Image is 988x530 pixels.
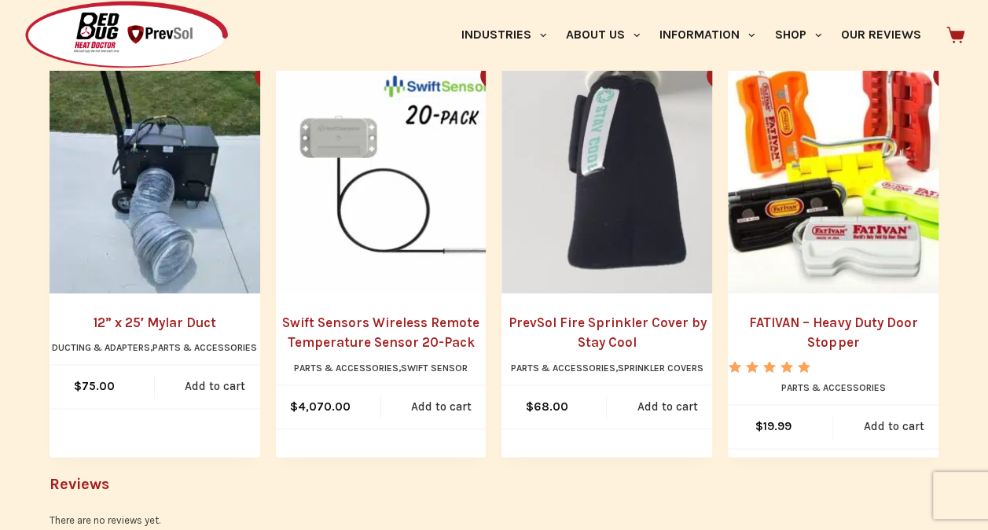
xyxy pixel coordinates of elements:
[511,363,615,374] a: Parts & Accessories
[525,399,567,414] bdi: 68.00
[728,51,970,293] img: FATIVAN - Heavy Duty Door Stopper
[152,342,257,353] a: Parts & Accessories
[290,399,351,414] bdi: 4,070.00
[501,313,712,353] a: PrevSol Fire Sprinkler Cover by Stay Cool
[618,363,703,374] a: Sprinkler Covers
[728,361,812,373] div: Rated 5.00 out of 5
[74,379,115,393] bdi: 75.00
[13,6,60,53] button: Open LiveChat chat widget
[50,512,938,528] p: There are no reviews yet.
[755,419,791,433] bdi: 19.99
[381,385,502,429] a: Add to cart: “Swift Sensors Wireless Remote Temperature Sensor 20-Pack”
[501,51,744,293] a: PrevSol Fire Sprinkler Cover by Stay Cool
[525,399,533,414] span: $
[276,313,487,353] a: Swift Sensors Wireless Remote Temperature Sensor 20-Pack
[50,51,292,293] img: Mylar ducting attached to the Black Widow 800 Propane Heater using the duct ring
[607,385,728,429] a: Add to cart: “PrevSol Fire Sprinkler Cover by Stay Cool”
[52,340,257,356] li: ,
[480,63,505,88] button: Quick view toggle
[50,51,292,293] picture: 20250617_135624
[294,363,399,374] a: Parts & Accessories
[50,51,292,293] a: 12” x 25' Mylar Duct
[276,51,518,293] a: Swift Sensors Wireless Remote Temperature Sensor 20-Pack
[728,361,812,409] span: Rated out of 5
[933,63,958,88] button: Quick view toggle
[50,313,260,333] a: 12” x 25′ Mylar Duct
[728,51,970,293] picture: SIX_SR._COLORS_1024x1024
[290,399,298,414] span: $
[781,382,886,393] a: Parts & Accessories
[294,361,468,377] li: ,
[52,342,150,353] a: Ducting & Adapters
[50,473,938,496] h2: Reviews
[74,379,82,393] span: $
[707,63,732,88] button: Quick view toggle
[255,63,280,88] button: Quick view toggle
[511,361,703,377] li: ,
[401,363,468,374] a: Swift Sensor
[833,405,954,448] a: Add to cart: “FATIVAN - Heavy Duty Door Stopper”
[728,313,938,353] a: FATIVAN – Heavy Duty Door Stopper
[155,365,276,408] a: Add to cart: “12” x 25' Mylar Duct”
[755,419,762,433] span: $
